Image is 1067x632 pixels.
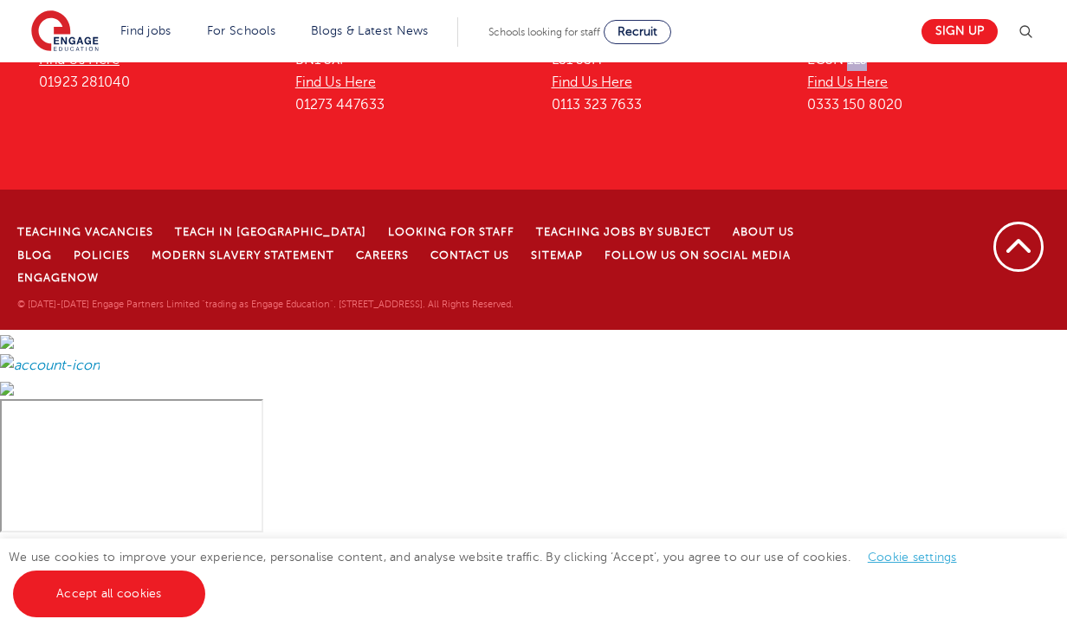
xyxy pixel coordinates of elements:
span: Recruit [618,25,657,38]
a: Modern Slavery Statement [152,249,334,261]
a: Find jobs [120,24,171,37]
a: Careers [356,249,409,261]
a: Find Us Here [39,52,120,68]
span: We use cookies to improve your experience, personalise content, and analyse website traffic. By c... [9,551,974,600]
a: Find Us Here [807,74,888,90]
a: Teaching jobs by subject [536,226,711,238]
a: Teach in [GEOGRAPHIC_DATA] [175,226,366,238]
a: Accept all cookies [13,571,205,617]
a: Looking for staff [388,226,514,238]
a: Contact Us [430,249,509,261]
a: Cookie settings [868,551,957,564]
a: EngageNow [17,272,99,284]
a: For Schools [207,24,275,37]
a: About Us [733,226,794,238]
a: Find Us Here [552,74,632,90]
a: Sitemap [531,249,583,261]
a: Recruit [604,20,671,44]
a: Sign up [921,19,998,44]
a: Blogs & Latest News [311,24,429,37]
p: © [DATE]-[DATE] Engage Partners Limited "trading as Engage Education". [STREET_ADDRESS]. All Righ... [17,297,871,313]
a: Follow us on Social Media [605,249,791,261]
a: Find Us Here [295,74,376,90]
a: Blog [17,249,52,261]
a: Policies [74,249,130,261]
img: Engage Education [31,10,99,54]
a: Teaching Vacancies [17,226,153,238]
span: Schools looking for staff [488,26,600,38]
